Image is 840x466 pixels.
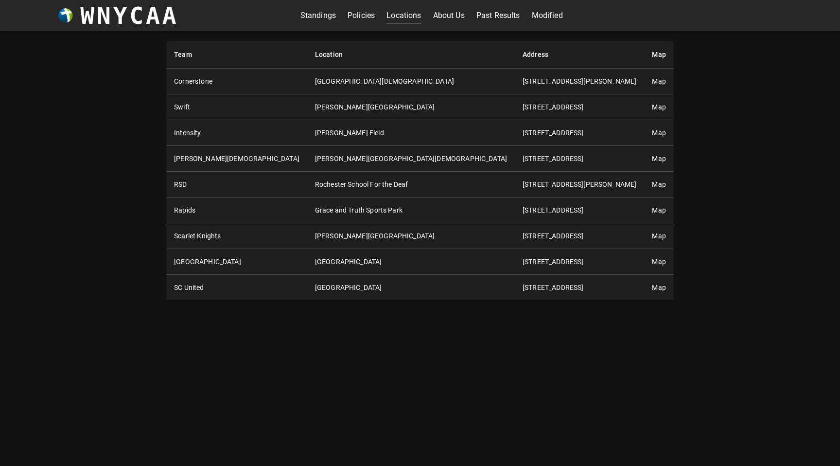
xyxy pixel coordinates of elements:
[515,120,644,146] td: [STREET_ADDRESS]
[652,206,665,214] a: Map
[652,77,665,85] a: Map
[307,41,515,69] th: Location
[307,172,515,197] td: Rochester School For the Deaf
[307,197,515,223] td: Grace and Truth Sports Park
[307,249,515,275] td: [GEOGRAPHIC_DATA]
[652,155,665,162] a: Map
[58,8,73,23] img: wnycaaBall.png
[307,120,515,146] td: [PERSON_NAME] Field
[166,94,307,120] th: Swift
[652,232,665,240] a: Map
[166,146,307,172] th: [PERSON_NAME][DEMOGRAPHIC_DATA]
[307,223,515,249] td: [PERSON_NAME][GEOGRAPHIC_DATA]
[348,8,375,23] a: Policies
[166,249,307,275] th: [GEOGRAPHIC_DATA]
[166,120,307,146] th: Intensity
[476,8,520,23] a: Past Results
[515,69,644,94] td: [STREET_ADDRESS][PERSON_NAME]
[80,2,178,29] h3: WNYCAA
[307,94,515,120] td: [PERSON_NAME][GEOGRAPHIC_DATA]
[433,8,465,23] a: About Us
[652,284,665,291] a: Map
[166,197,307,223] th: Rapids
[652,180,665,188] a: Map
[532,8,563,23] a: Modified
[515,146,644,172] td: [STREET_ADDRESS]
[515,172,644,197] td: [STREET_ADDRESS][PERSON_NAME]
[515,197,644,223] td: [STREET_ADDRESS]
[166,223,307,249] th: Scarlet Knights
[307,146,515,172] td: [PERSON_NAME][GEOGRAPHIC_DATA][DEMOGRAPHIC_DATA]
[515,249,644,275] td: [STREET_ADDRESS]
[166,172,307,197] th: RSD
[515,223,644,249] td: [STREET_ADDRESS]
[166,69,307,94] th: Cornerstone
[515,275,644,301] td: [STREET_ADDRESS]
[307,275,515,301] td: [GEOGRAPHIC_DATA]
[652,258,665,266] a: Map
[515,94,644,120] td: [STREET_ADDRESS]
[644,41,673,69] th: Map
[386,8,421,23] a: Locations
[166,275,307,301] th: SC United
[515,41,644,69] th: Address
[166,41,307,69] th: Team
[300,8,336,23] a: Standings
[652,103,665,111] a: Map
[652,129,665,137] a: Map
[307,69,515,94] td: [GEOGRAPHIC_DATA][DEMOGRAPHIC_DATA]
